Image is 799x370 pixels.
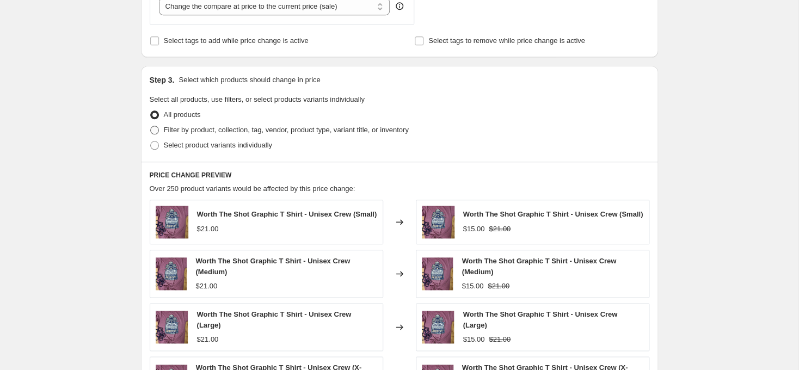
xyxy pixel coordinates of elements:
[164,110,201,119] span: All products
[422,257,453,290] img: TequilaWorthTheShort_80x.jpg
[428,36,585,45] span: Select tags to remove while price change is active
[179,75,320,85] p: Select which products should change in price
[463,334,484,345] div: $15.00
[197,224,219,235] div: $21.00
[394,1,405,11] div: help
[489,224,511,235] strike: $21.00
[156,257,187,290] img: TequilaWorthTheShort_80x.jpg
[489,334,511,345] strike: $21.00
[196,334,218,345] div: $21.00
[150,75,175,85] h2: Step 3.
[150,95,365,103] span: Select all products, use filters, or select products variants individually
[164,36,309,45] span: Select tags to add while price change is active
[150,171,649,180] h6: PRICE CHANGE PREVIEW
[463,310,617,329] span: Worth The Shot Graphic T Shirt - Unisex Crew (Large)
[422,311,454,343] img: TequilaWorthTheShort_80x.jpg
[422,206,454,238] img: TequilaWorthTheShort_80x.jpg
[156,311,188,343] img: TequilaWorthTheShort_80x.jpg
[150,184,355,193] span: Over 250 product variants would be affected by this price change:
[195,281,217,292] div: $21.00
[462,281,483,292] div: $15.00
[195,257,350,276] span: Worth The Shot Graphic T Shirt - Unisex Crew (Medium)
[164,141,272,149] span: Select product variants individually
[156,206,188,238] img: TequilaWorthTheShort_80x.jpg
[463,210,643,218] span: Worth The Shot Graphic T Shirt - Unisex Crew (Small)
[197,210,377,218] span: Worth The Shot Graphic T Shirt - Unisex Crew (Small)
[462,257,616,276] span: Worth The Shot Graphic T Shirt - Unisex Crew (Medium)
[488,281,509,292] strike: $21.00
[463,224,485,235] div: $15.00
[164,126,409,134] span: Filter by product, collection, tag, vendor, product type, variant title, or inventory
[196,310,351,329] span: Worth The Shot Graphic T Shirt - Unisex Crew (Large)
